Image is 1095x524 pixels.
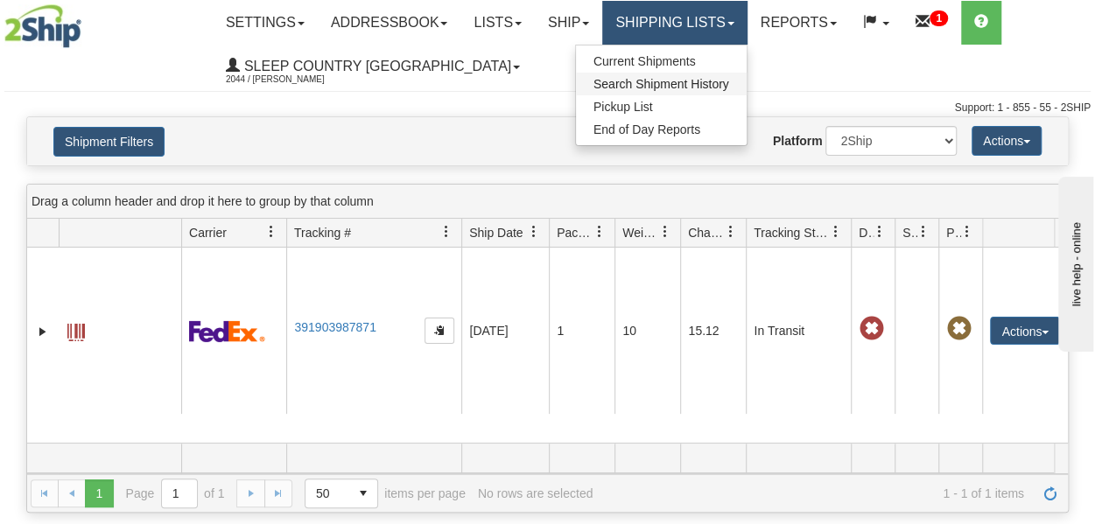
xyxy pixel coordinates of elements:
[773,132,823,150] label: Platform
[318,1,461,45] a: Addressbook
[754,224,830,241] span: Tracking Status
[85,479,113,507] span: Page 1
[902,224,917,241] span: Shipment Issues
[213,45,533,88] a: Sleep Country [GEOGRAPHIC_DATA] 2044 / [PERSON_NAME]
[585,217,614,247] a: Packages filter column settings
[425,318,454,344] button: Copy to clipboard
[716,217,746,247] a: Charge filter column settings
[478,486,593,500] div: No rows are selected
[240,59,511,73] span: Sleep Country [GEOGRAPHIC_DATA]
[305,479,378,508] span: Page sizes drop down
[549,248,614,414] td: 1
[557,224,593,241] span: Packages
[902,1,961,45] a: 1
[972,126,1042,156] button: Actions
[469,224,523,241] span: Ship Date
[349,479,377,507] span: select
[4,101,1091,115] div: Support: 1 - 855 - 55 - 2SHIP
[593,122,700,136] span: End of Day Reports
[946,224,961,241] span: Pickup Status
[226,71,357,88] span: 2044 / [PERSON_NAME]
[614,248,680,414] td: 10
[294,320,376,334] a: 391903987871
[859,317,883,341] span: Late
[34,323,52,340] a: Expand
[305,479,466,508] span: items per page
[189,224,227,241] span: Carrier
[593,77,729,91] span: Search Shipment History
[622,224,659,241] span: Weight
[865,217,895,247] a: Delivery Status filter column settings
[859,224,874,241] span: Delivery Status
[576,95,747,118] a: Pickup List
[576,50,747,73] a: Current Shipments
[602,1,747,45] a: Shipping lists
[576,73,747,95] a: Search Shipment History
[746,248,851,414] td: In Transit
[952,217,982,247] a: Pickup Status filter column settings
[1055,172,1093,351] iframe: chat widget
[460,1,534,45] a: Lists
[13,15,162,28] div: live help - online
[990,317,1060,345] button: Actions
[189,320,265,342] img: 2 - FedEx Express®
[126,479,225,508] span: Page of 1
[748,1,850,45] a: Reports
[535,1,602,45] a: Ship
[294,224,351,241] span: Tracking #
[593,100,653,114] span: Pickup List
[213,1,318,45] a: Settings
[461,248,549,414] td: [DATE]
[256,217,286,247] a: Carrier filter column settings
[680,248,746,414] td: 15.12
[688,224,725,241] span: Charge
[162,479,197,507] input: Page 1
[67,316,85,344] a: Label
[316,485,339,502] span: 50
[53,127,165,157] button: Shipment Filters
[1036,479,1064,507] a: Refresh
[605,486,1024,500] span: 1 - 1 of 1 items
[821,217,851,247] a: Tracking Status filter column settings
[650,217,680,247] a: Weight filter column settings
[432,217,461,247] a: Tracking # filter column settings
[576,118,747,141] a: End of Day Reports
[930,10,948,26] sup: 1
[909,217,938,247] a: Shipment Issues filter column settings
[593,54,696,68] span: Current Shipments
[946,317,971,341] span: Pickup Not Assigned
[27,185,1068,219] div: grid grouping header
[4,4,81,48] img: logo2044.jpg
[519,217,549,247] a: Ship Date filter column settings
